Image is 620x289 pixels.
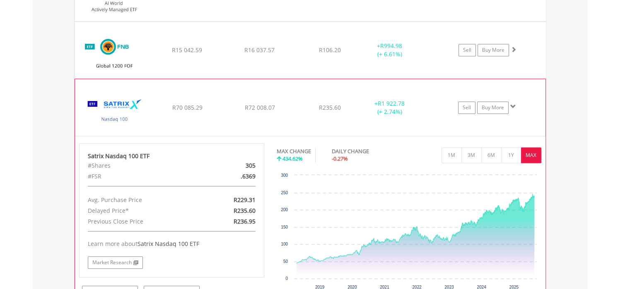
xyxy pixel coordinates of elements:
[358,99,420,116] div: + (+ 2.74%)
[319,46,341,54] span: R106.20
[285,276,288,281] text: 0
[79,32,150,77] img: EQU.ZA.FNBEQF.png
[82,160,202,171] div: #Shares
[281,190,288,195] text: 250
[319,104,341,111] span: R235.60
[481,147,502,163] button: 6M
[234,196,256,204] span: R229.31
[88,256,143,269] a: Market Research
[283,259,288,264] text: 50
[281,242,288,246] text: 100
[234,217,256,225] span: R236.95
[380,42,402,50] span: R994.98
[478,44,509,56] a: Buy More
[88,152,256,160] div: Satrix Nasdaq 100 ETF
[441,147,462,163] button: 1M
[501,147,521,163] button: 1Y
[79,89,150,133] img: EQU.ZA.STXNDQ.png
[458,44,476,56] a: Sell
[521,147,541,163] button: MAX
[82,205,202,216] div: Delayed Price*
[332,147,398,155] div: DAILY CHANGE
[458,101,475,114] a: Sell
[281,173,288,178] text: 300
[172,104,202,111] span: R70 085.29
[234,207,256,214] span: R235.60
[82,171,202,182] div: #FSR
[281,207,288,212] text: 200
[82,216,202,227] div: Previous Close Price
[332,155,348,162] span: -0.27%
[172,46,202,54] span: R15 042.59
[244,46,275,54] span: R16 037.57
[138,240,199,248] span: Satrix Nasdaq 100 ETF
[202,160,262,171] div: 305
[244,104,275,111] span: R72 008.07
[82,195,202,205] div: Avg. Purchase Price
[282,155,303,162] span: 434.62%
[277,147,311,155] div: MAX CHANGE
[477,101,509,114] a: Buy More
[378,99,405,107] span: R1 922.78
[202,171,262,182] div: .6369
[88,240,256,248] div: Learn more about
[281,225,288,229] text: 150
[461,147,482,163] button: 3M
[359,42,421,58] div: + (+ 6.61%)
